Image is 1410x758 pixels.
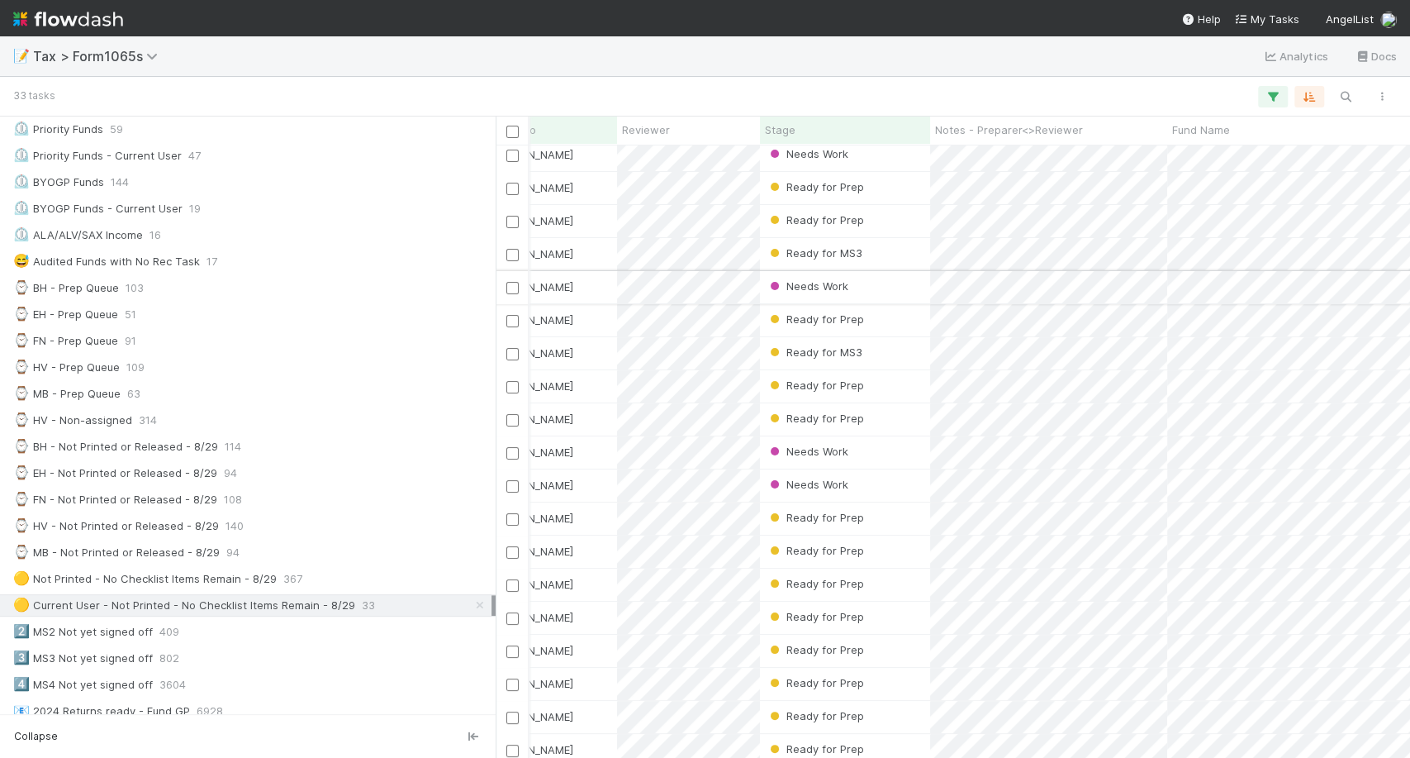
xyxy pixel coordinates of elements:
div: MS3 Not yet signed off [13,648,153,669]
span: [PERSON_NAME] [490,479,573,492]
span: Ready for Prep [767,213,864,226]
span: Reviewer [622,122,670,138]
span: Ready for Prep [767,709,864,722]
span: Notes - Preparer<>Reviewer [935,122,1083,138]
span: [PERSON_NAME] [490,247,573,260]
span: 19 [189,198,201,219]
input: Toggle Row Selected [506,249,519,261]
div: Ready for Prep [767,179,864,195]
span: 📧 [13,703,30,717]
span: ⏲️ [13,122,30,136]
input: Toggle Row Selected [506,216,519,228]
span: [PERSON_NAME] [490,611,573,624]
span: My Tasks [1234,12,1299,26]
span: 367 [283,569,302,589]
span: 33 [362,595,375,616]
div: Ready for MS3 [767,344,862,360]
div: Ready for Prep [767,741,864,757]
span: ⏲️ [13,174,30,188]
span: 😅 [13,254,30,268]
span: Ready for Prep [767,577,864,590]
input: Toggle Row Selected [506,679,519,691]
div: Ready for Prep [767,509,864,526]
input: Toggle Row Selected [506,315,519,327]
div: FN - Prep Queue [13,331,118,351]
input: Toggle Row Selected [506,579,519,592]
input: Toggle Row Selected [506,513,519,526]
span: 3️⃣ [13,651,30,665]
span: [PERSON_NAME] [490,280,573,293]
span: ⌚ [13,518,30,532]
span: [PERSON_NAME] [490,313,573,327]
div: Not Printed - No Checklist Items Remain - 8/29 [13,569,277,589]
div: Ready for Prep [767,311,864,327]
span: [PERSON_NAME] [490,545,573,558]
span: Tax > Form1065s [33,48,166,64]
span: ⌚ [13,412,30,427]
span: ⏲️ [13,227,30,241]
div: EH - Prep Queue [13,304,118,325]
div: BYOGP Funds - Current User [13,198,183,219]
div: BYOGP Funds [13,172,104,193]
span: Ready for Prep [767,379,864,392]
div: Needs Work [767,278,848,294]
div: Ready for Prep [767,410,864,427]
div: Needs Work [767,145,848,162]
a: My Tasks [1234,11,1299,27]
input: Toggle Row Selected [506,646,519,658]
a: Docs [1355,46,1397,66]
a: Analytics [1263,46,1328,66]
span: Ready for Prep [767,511,864,524]
div: Ready for Prep [767,608,864,625]
span: [PERSON_NAME] [490,214,573,227]
span: Ready for Prep [767,544,864,557]
span: 103 [126,278,144,298]
span: ⌚ [13,465,30,479]
span: 16 [150,225,161,246]
span: 51 [125,304,136,325]
span: ⌚ [13,545,30,559]
div: BH - Not Printed or Released - 8/29 [13,436,218,457]
div: Priority Funds - Current User [13,145,182,166]
span: [PERSON_NAME] [490,644,573,657]
span: Ready for MS3 [767,346,862,359]
span: [PERSON_NAME] [490,412,573,426]
div: Ready for Prep [767,675,864,691]
input: Toggle All Rows Selected [506,126,519,138]
div: Audited Funds with No Rec Task [13,251,200,272]
div: Ready for Prep [767,212,864,228]
span: 94 [226,542,240,563]
span: ⌚ [13,492,30,506]
div: Ready for Prep [767,542,864,559]
span: ⏲️ [13,148,30,162]
input: Toggle Row Selected [506,150,519,162]
span: ⌚ [13,307,30,321]
span: Ready for Prep [767,643,864,656]
div: MS4 Not yet signed off [13,675,153,695]
span: [PERSON_NAME] [490,512,573,525]
div: Ready for Prep [767,641,864,658]
div: MS2 Not yet signed off [13,622,153,642]
span: 63 [127,384,140,404]
div: Ready for MS3 [767,245,862,261]
span: ⌚ [13,386,30,400]
span: [PERSON_NAME] [490,710,573,723]
div: 2024 Returns ready - Fund GP [13,701,190,722]
span: ⏲️ [13,201,30,215]
div: HV - Not Printed or Released - 8/29 [13,516,219,536]
span: 4️⃣ [13,677,30,691]
span: 91 [125,331,136,351]
span: 6928 [197,701,223,722]
div: BH - Prep Queue [13,278,119,298]
span: Ready for Prep [767,676,864,689]
span: 140 [226,516,244,536]
span: 114 [225,436,241,457]
span: Needs Work [767,478,848,491]
span: 2️⃣ [13,624,30,638]
span: 802 [159,648,179,669]
span: [PERSON_NAME] [490,148,573,161]
div: Ready for Prep [767,377,864,393]
span: Ready for MS3 [767,246,862,260]
span: ⌚ [13,439,30,453]
input: Toggle Row Selected [506,613,519,625]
